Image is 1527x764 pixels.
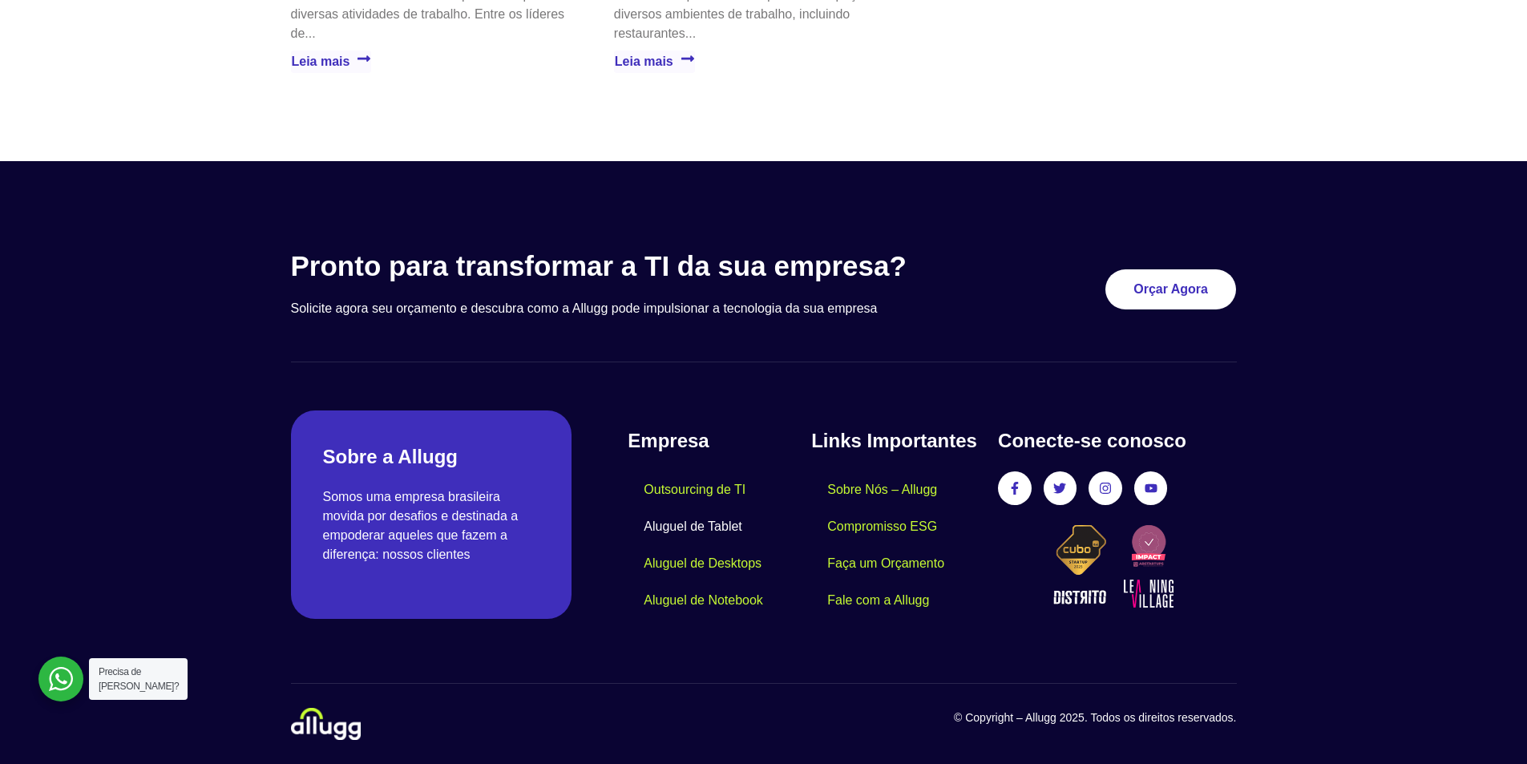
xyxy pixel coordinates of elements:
a: Sobre Nós – Allugg [811,471,953,508]
a: Orçar Agora [1105,269,1236,309]
nav: Menu [811,471,982,619]
span: Precisa de [PERSON_NAME]? [99,666,179,692]
a: Compromisso ESG [811,508,953,545]
a: Outsourcing de TI [628,471,761,508]
a: Faça um Orçamento [811,545,960,582]
iframe: Chat Widget [1168,119,1527,764]
h4: Empresa [628,426,811,455]
h4: Conecte-se conosco [998,426,1236,455]
nav: Menu [628,471,811,619]
h2: Sobre a Allugg [323,443,540,471]
a: Leia mais [291,51,372,72]
p: Solicite agora seu orçamento e descubra como a Allugg pode impulsionar a tecnologia da sua empresa [291,299,981,318]
p: Somos uma empresa brasileira movida por desafios e destinada a empoderar aqueles que fazem a dife... [323,487,540,564]
img: locacao-de-equipamentos-allugg-logo [291,708,361,740]
span: Orçar Agora [1133,283,1208,296]
a: Leia mais [614,51,695,72]
a: Aluguel de Tablet [628,508,757,545]
h4: Links Importantes [811,426,982,455]
a: Aluguel de Desktops [628,545,778,582]
p: © Copyright – Allugg 2025. Todos os direitos reservados. [764,709,1237,726]
a: Aluguel de Notebook [628,582,779,619]
h3: Pronto para transformar a TI da sua empresa? [291,249,981,283]
a: Fale com a Allugg [811,582,945,619]
div: Widget de chat [1168,119,1527,764]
